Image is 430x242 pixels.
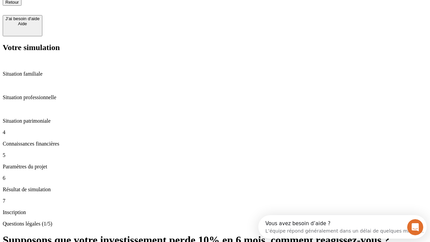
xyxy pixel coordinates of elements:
button: J’ai besoin d'aideAide [3,15,42,36]
p: Connaissances financières [3,141,427,147]
div: J’ai besoin d'aide [5,16,40,21]
iframe: Intercom live chat [407,219,423,235]
div: Vous avez besoin d’aide ? [7,6,165,11]
p: Inscription [3,209,427,215]
p: 6 [3,175,427,181]
p: 7 [3,198,427,204]
p: Résultat de simulation [3,187,427,193]
div: Ouvrir le Messenger Intercom [3,3,185,21]
iframe: Intercom live chat discovery launcher [258,215,427,239]
p: Situation professionnelle [3,94,427,100]
div: L’équipe répond généralement dans un délai de quelques minutes. [7,11,165,18]
p: Paramètres du projet [3,164,427,170]
p: Situation patrimoniale [3,118,427,124]
p: 4 [3,129,427,135]
p: Questions légales (1/5) [3,221,427,227]
div: Aide [5,21,40,26]
p: 5 [3,152,427,158]
h2: Votre simulation [3,43,427,52]
p: Situation familiale [3,71,427,77]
